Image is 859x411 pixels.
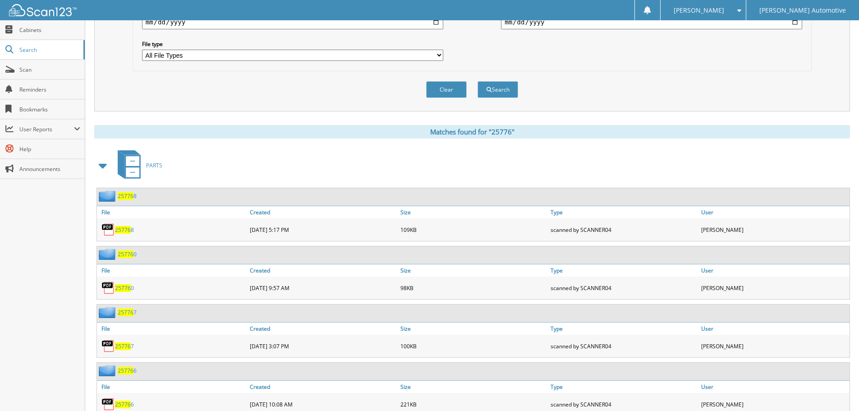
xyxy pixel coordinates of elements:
a: Size [398,323,549,335]
span: Help [19,145,80,153]
a: Size [398,381,549,393]
a: Created [248,264,398,277]
div: [DATE] 9:57 AM [248,279,398,297]
a: File [97,206,248,218]
a: Size [398,264,549,277]
img: PDF.png [101,397,115,411]
div: 109KB [398,221,549,239]
a: 257766 [115,401,134,408]
div: scanned by SCANNER04 [548,221,699,239]
input: start [142,15,443,29]
a: User [699,264,850,277]
img: PDF.png [101,223,115,236]
span: Bookmarks [19,106,80,113]
a: Type [548,206,699,218]
div: [PERSON_NAME] [699,337,850,355]
span: 25776 [118,367,133,374]
span: 25776 [118,192,133,200]
div: [PERSON_NAME] [699,279,850,297]
span: 25776 [118,250,133,258]
a: File [97,264,248,277]
img: scan123-logo-white.svg [9,4,77,16]
input: end [501,15,802,29]
a: Created [248,323,398,335]
span: [PERSON_NAME] Automotive [759,8,846,13]
label: File type [142,40,443,48]
span: 25776 [115,342,131,350]
a: Type [548,323,699,335]
img: folder2.png [99,249,118,260]
button: Clear [426,81,467,98]
span: 25776 [115,226,131,234]
a: 257766 [118,367,137,374]
a: 257768 [115,226,134,234]
span: 25776 [115,401,131,408]
img: folder2.png [99,307,118,318]
a: User [699,381,850,393]
iframe: Chat Widget [814,368,859,411]
div: Matches found for "25776" [94,125,850,139]
a: File [97,323,248,335]
a: 257760 [115,284,134,292]
a: Created [248,381,398,393]
div: [DATE] 5:17 PM [248,221,398,239]
span: Announcements [19,165,80,173]
a: User [699,323,850,335]
a: Size [398,206,549,218]
span: 25776 [118,309,133,316]
button: Search [478,81,518,98]
span: Scan [19,66,80,74]
span: PARTS [146,162,162,169]
span: Cabinets [19,26,80,34]
span: Reminders [19,86,80,93]
a: 257760 [118,250,137,258]
img: folder2.png [99,190,118,202]
a: PARTS [112,148,162,183]
a: 257768 [118,192,137,200]
img: PDF.png [101,339,115,353]
div: 98KB [398,279,549,297]
a: File [97,381,248,393]
a: User [699,206,850,218]
div: scanned by SCANNER04 [548,337,699,355]
a: Created [248,206,398,218]
img: folder2.png [99,365,118,376]
span: User Reports [19,125,74,133]
img: PDF.png [101,281,115,295]
div: [DATE] 3:07 PM [248,337,398,355]
span: 25776 [115,284,131,292]
a: Type [548,381,699,393]
div: scanned by SCANNER04 [548,279,699,297]
span: Search [19,46,79,54]
a: 257767 [115,342,134,350]
div: 100KB [398,337,549,355]
a: 257767 [118,309,137,316]
span: [PERSON_NAME] [674,8,724,13]
div: [PERSON_NAME] [699,221,850,239]
a: Type [548,264,699,277]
